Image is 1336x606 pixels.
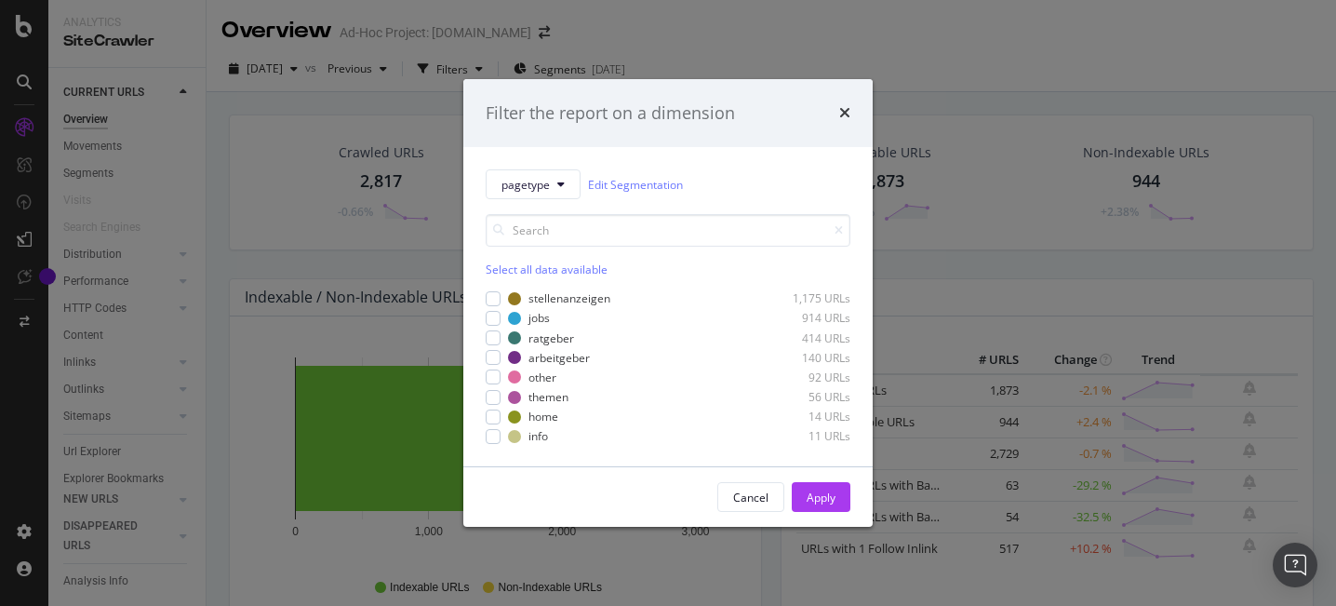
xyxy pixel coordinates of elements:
[501,177,550,193] span: pagetype
[759,409,850,424] div: 14 URLs
[528,330,574,346] div: ratgeber
[486,214,850,247] input: Search
[759,330,850,346] div: 414 URLs
[839,101,850,126] div: times
[528,389,568,405] div: themen
[528,370,556,385] div: other
[486,101,735,126] div: Filter the report on a dimension
[759,311,850,327] div: 914 URLs
[463,79,873,528] div: modal
[528,290,610,306] div: stellenanzeigen
[486,262,850,277] div: Select all data available
[528,409,558,424] div: home
[528,428,548,444] div: info
[528,350,590,366] div: arbeitgeber
[759,350,850,366] div: 140 URLs
[792,482,850,512] button: Apply
[588,175,683,195] a: Edit Segmentation
[759,290,850,306] div: 1,175 URLs
[759,389,850,405] div: 56 URLs
[759,428,850,444] div: 11 URLs
[759,370,850,385] div: 92 URLs
[717,482,784,512] button: Cancel
[486,169,581,199] button: pagetype
[733,490,768,505] div: Cancel
[807,490,835,505] div: Apply
[1273,543,1317,587] div: Open Intercom Messenger
[528,311,550,327] div: jobs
